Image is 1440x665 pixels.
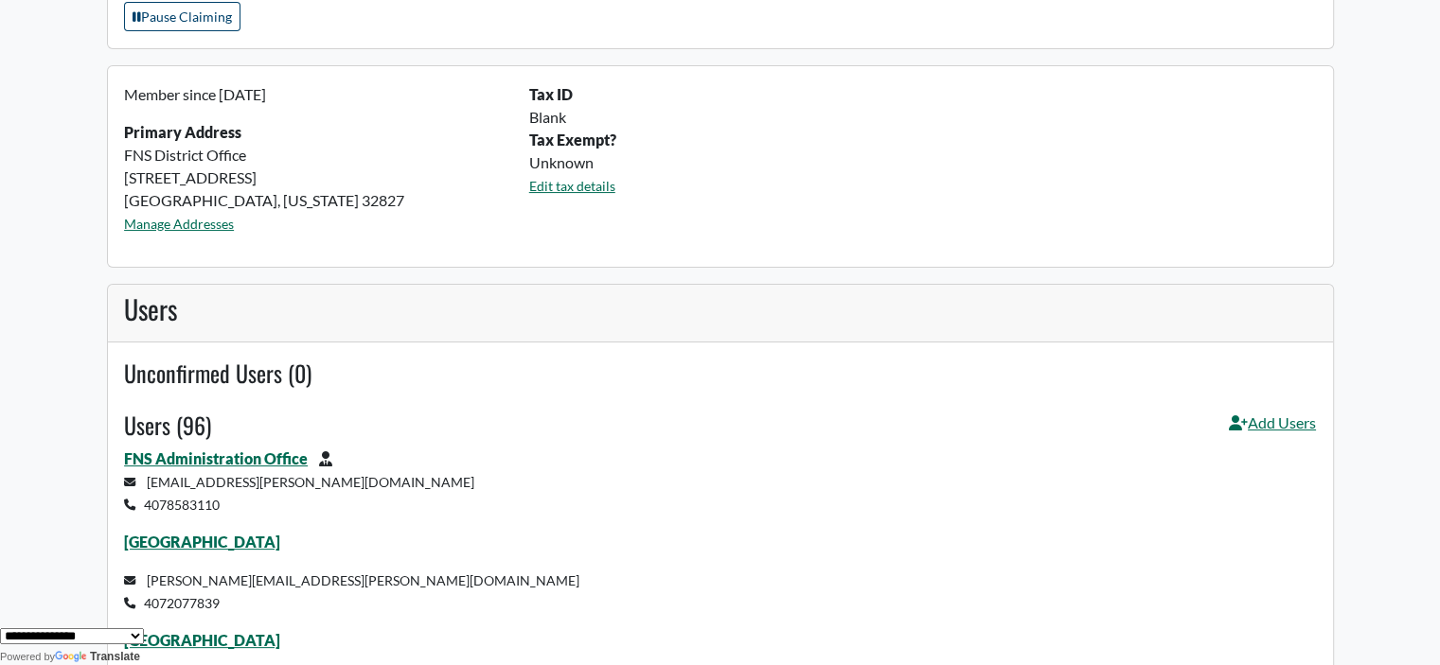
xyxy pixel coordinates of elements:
[124,216,234,232] a: Manage Addresses
[124,474,474,513] small: [EMAIL_ADDRESS][PERSON_NAME][DOMAIN_NAME] 4078583110
[529,85,573,103] b: Tax ID
[529,131,616,149] b: Tax Exempt?
[124,2,240,31] button: Pause Claiming
[124,449,308,467] a: FNS Administration Office
[124,123,241,141] strong: Primary Address
[518,151,1327,174] div: Unknown
[124,411,211,439] h4: Users (96)
[55,651,90,664] img: Google Translate
[124,533,280,551] a: [GEOGRAPHIC_DATA]
[113,83,518,250] div: FNS District Office [STREET_ADDRESS] [GEOGRAPHIC_DATA], [US_STATE] 32827
[529,178,615,194] a: Edit tax details
[1229,411,1316,447] a: Add Users
[124,293,1316,325] h3: Users
[518,106,1327,129] div: Blank
[124,83,507,106] p: Member since [DATE]
[55,650,140,663] a: Translate
[124,572,579,611] small: [PERSON_NAME][EMAIL_ADDRESS][PERSON_NAME][DOMAIN_NAME] 4072077839
[124,359,1316,387] h4: Unconfirmed Users (0)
